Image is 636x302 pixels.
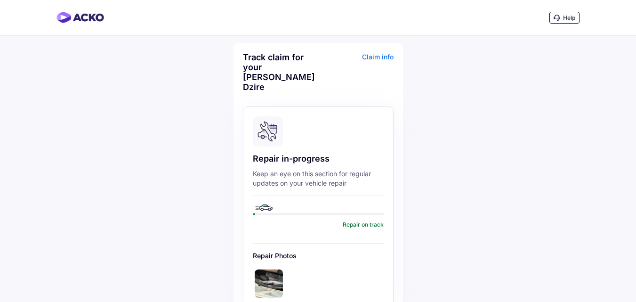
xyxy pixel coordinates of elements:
[253,153,384,164] div: Repair in-progress
[243,52,316,92] div: Track claim for your [PERSON_NAME] Dzire
[255,269,283,298] img: 68c90a2b736edb4c837eb9a5
[563,14,575,21] span: Help
[253,169,384,188] div: Keep an eye on this section for regular updates on your vehicle repair
[343,221,384,228] p: Repair on track
[56,12,104,23] img: horizontal-gradient.png
[321,52,394,99] div: Claim info
[253,251,384,261] p: Repair Photos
